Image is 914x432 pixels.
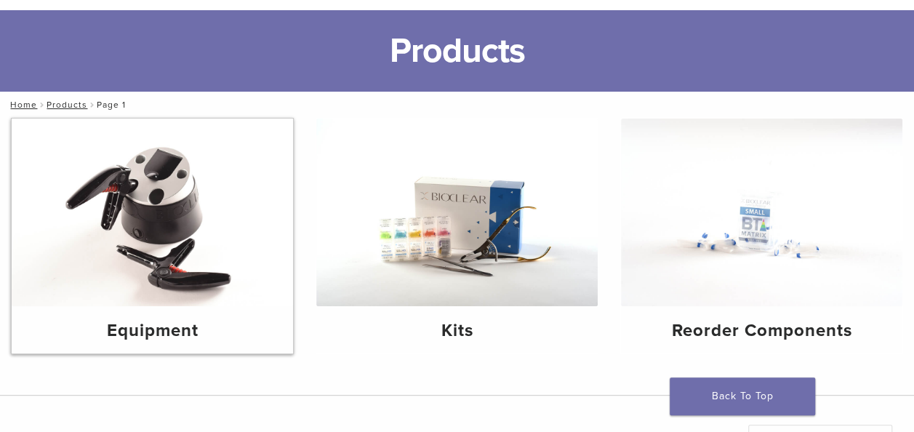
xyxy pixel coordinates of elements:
img: Kits [316,119,598,306]
span: / [87,101,97,108]
h4: Kits [328,318,586,344]
span: / [37,101,47,108]
a: Home [6,100,37,110]
a: Reorder Components [621,119,902,353]
h4: Equipment [23,318,281,344]
a: Products [47,100,87,110]
a: Kits [316,119,598,353]
h4: Reorder Components [633,318,891,344]
a: Equipment [12,119,293,353]
img: Equipment [12,119,293,306]
img: Reorder Components [621,119,902,306]
a: Back To Top [670,377,815,415]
